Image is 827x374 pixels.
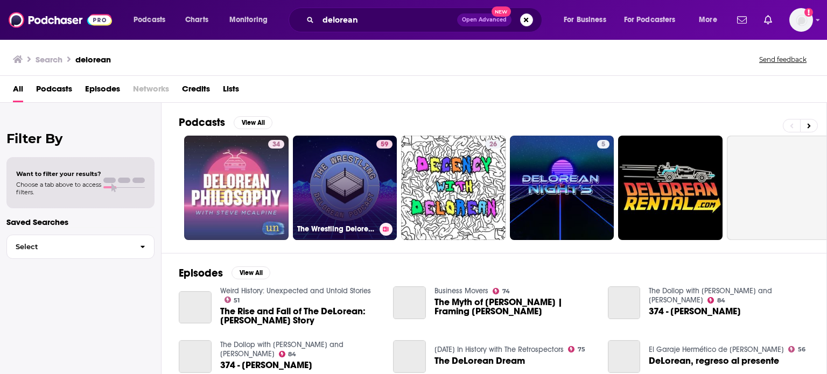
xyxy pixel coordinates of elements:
[179,116,272,129] a: PodcastsView All
[789,8,813,32] span: Logged in as NickG
[381,139,388,150] span: 59
[376,140,393,149] a: 59
[184,136,289,240] a: 34
[556,11,620,29] button: open menu
[788,346,805,352] a: 56
[179,291,212,324] a: The Rise and Fall of The DeLorean: John DeLorean's Story
[393,286,426,319] a: The Myth of John DeLorean | Framing John DeLorean
[649,345,784,354] a: El Garaje Hermético de Máximo Sant
[608,286,641,319] a: 374 - John Delorean
[649,307,741,316] a: 374 - John Delorean
[401,136,506,240] a: 26
[293,136,397,240] a: 59The Wrestling Delorean Podcast
[756,55,810,64] button: Send feedback
[489,139,497,150] span: 26
[434,298,595,316] span: The Myth of [PERSON_NAME] | Framing [PERSON_NAME]
[179,340,212,373] a: 374 - John Delorean
[597,140,609,149] a: 5
[699,12,717,27] span: More
[13,80,23,102] a: All
[126,11,179,29] button: open menu
[434,286,488,295] a: Business Movers
[578,347,585,352] span: 75
[789,8,813,32] button: Show profile menu
[134,12,165,27] span: Podcasts
[179,116,225,129] h2: Podcasts
[649,286,772,305] a: The Dollop with Dave Anthony and Gareth Reynolds
[220,361,312,370] span: 374 - [PERSON_NAME]
[220,361,312,370] a: 374 - John Delorean
[617,11,691,29] button: open menu
[272,139,280,150] span: 34
[434,345,564,354] a: Today In History with The Retrospectors
[691,11,731,29] button: open menu
[9,10,112,30] img: Podchaser - Follow, Share and Rate Podcasts
[462,17,507,23] span: Open Advanced
[268,140,284,149] a: 34
[16,170,101,178] span: Want to filter your results?
[288,352,296,357] span: 84
[502,289,510,294] span: 74
[7,243,131,250] span: Select
[624,12,676,27] span: For Podcasters
[393,340,426,373] a: The DeLorean Dream
[232,266,270,279] button: View All
[510,136,614,240] a: 5
[234,116,272,129] button: View All
[564,12,606,27] span: For Business
[608,340,641,373] a: DeLorean, regreso al presente
[434,356,525,365] a: The DeLorean Dream
[229,12,268,27] span: Monitoring
[804,8,813,17] svg: Add a profile image
[601,139,605,150] span: 5
[133,80,169,102] span: Networks
[220,307,381,325] a: The Rise and Fall of The DeLorean: John DeLorean's Story
[649,356,779,365] a: DeLorean, regreso al presente
[182,80,210,102] a: Credits
[279,351,297,357] a: 84
[717,298,725,303] span: 84
[36,80,72,102] a: Podcasts
[733,11,751,29] a: Show notifications dropdown
[16,181,101,196] span: Choose a tab above to access filters.
[85,80,120,102] a: Episodes
[434,298,595,316] a: The Myth of John DeLorean | Framing John DeLorean
[225,297,240,303] a: 51
[178,11,215,29] a: Charts
[185,12,208,27] span: Charts
[457,13,511,26] button: Open AdvancedNew
[760,11,776,29] a: Show notifications dropdown
[493,288,510,294] a: 74
[179,266,223,280] h2: Episodes
[222,11,282,29] button: open menu
[220,286,371,295] a: Weird History: Unexpected and Untold Stories
[220,307,381,325] span: The Rise and Fall of The DeLorean: [PERSON_NAME] Story
[6,217,155,227] p: Saved Searches
[220,340,344,358] a: The Dollop with Dave Anthony and Gareth Reynolds
[234,298,240,303] span: 51
[568,346,585,352] a: 75
[492,6,511,17] span: New
[223,80,239,102] a: Lists
[798,347,805,352] span: 56
[649,307,741,316] span: 374 - [PERSON_NAME]
[6,235,155,259] button: Select
[299,8,552,32] div: Search podcasts, credits, & more...
[297,224,375,234] h3: The Wrestling Delorean Podcast
[6,131,155,146] h2: Filter By
[789,8,813,32] img: User Profile
[36,54,62,65] h3: Search
[707,297,725,304] a: 84
[485,140,501,149] a: 26
[318,11,457,29] input: Search podcasts, credits, & more...
[75,54,111,65] h3: delorean
[179,266,270,280] a: EpisodesView All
